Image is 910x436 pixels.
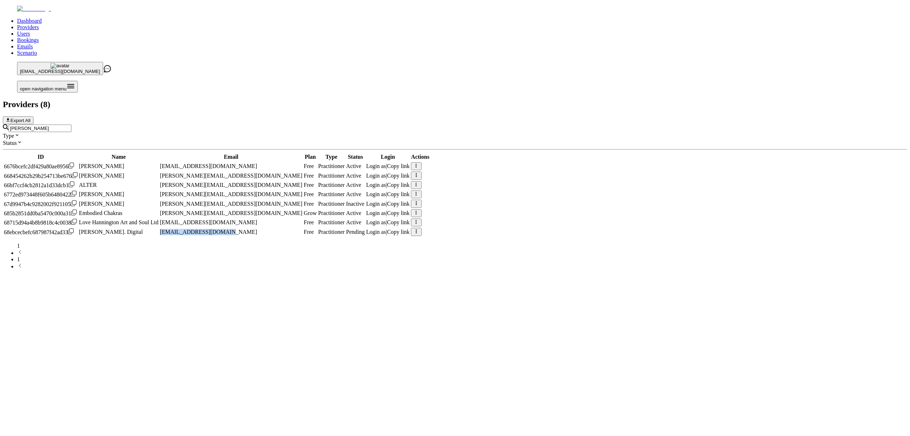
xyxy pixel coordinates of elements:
span: [PERSON_NAME][EMAIL_ADDRESS][DOMAIN_NAME] [160,182,303,188]
span: Login as [366,163,386,169]
span: Login as [366,229,386,235]
span: Login as [366,210,386,216]
a: Bookings [17,37,39,43]
a: Dashboard [17,18,42,24]
div: Inactive [346,201,365,207]
th: Name [79,153,159,161]
button: Export All [3,116,33,124]
div: Status [3,139,907,146]
div: Click to copy [4,163,77,170]
span: Love Hannington Art and Soul Ltd [79,219,159,225]
div: Type [3,132,907,139]
div: | [366,229,409,235]
span: Copy link [387,173,410,179]
span: open navigation menu [20,86,66,91]
li: previous page button [17,249,907,256]
span: [PERSON_NAME][EMAIL_ADDRESS][DOMAIN_NAME] [160,210,303,216]
span: validated [318,182,345,188]
div: | [366,219,409,226]
span: validated [318,191,345,197]
span: [PERSON_NAME][EMAIL_ADDRESS][DOMAIN_NAME] [160,191,303,197]
span: [PERSON_NAME] [79,191,124,197]
th: Login [366,153,410,161]
span: Copy link [387,163,410,169]
div: | [366,163,409,169]
button: Open menu [17,81,78,93]
span: [PERSON_NAME] [79,163,124,169]
nav: pagination navigation [3,243,907,270]
span: Copy link [387,219,410,225]
span: Copy link [387,191,410,197]
span: Grow [304,210,317,216]
span: Login as [366,201,386,207]
div: Click to copy [4,182,77,189]
span: [PERSON_NAME]. Digital [79,229,143,235]
span: Free [304,201,314,207]
span: Login as [366,182,386,188]
div: Active [346,210,365,216]
span: Embodied Chakras [79,210,122,216]
span: [EMAIL_ADDRESS][DOMAIN_NAME] [160,163,257,169]
div: | [366,182,409,188]
span: validated [318,163,345,169]
span: inactive [318,201,345,207]
span: validated [318,173,345,179]
div: Click to copy [4,200,77,208]
h2: Providers ( 8 ) [3,100,907,109]
div: Pending [346,229,365,235]
a: Emails [17,43,33,49]
span: [PERSON_NAME] [79,201,124,207]
div: Active [346,182,365,188]
th: Email [160,153,303,161]
span: ALTER [79,182,97,188]
div: | [366,201,409,207]
div: | [366,191,409,198]
div: Click to copy [4,228,77,236]
th: Plan [304,153,317,161]
span: [PERSON_NAME] [79,173,124,179]
div: Click to copy [4,191,77,198]
span: Copy link [387,201,410,207]
a: Providers [17,24,39,30]
img: Fluum Logo [17,6,51,12]
th: Actions [411,153,430,161]
span: 1 [17,243,20,249]
button: avatar[EMAIL_ADDRESS][DOMAIN_NAME] [17,62,103,75]
span: Free [304,163,314,169]
span: Free [304,182,314,188]
th: Type [318,153,345,161]
span: [PERSON_NAME][EMAIL_ADDRESS][DOMAIN_NAME] [160,201,303,207]
span: Free [304,229,314,235]
span: Copy link [387,182,410,188]
span: [EMAIL_ADDRESS][DOMAIN_NAME] [20,69,100,74]
div: Active [346,219,365,226]
input: Search by email or name [9,125,71,132]
div: Click to copy [4,172,77,179]
span: Login as [366,219,386,225]
span: Login as [366,173,386,179]
span: Free [304,173,314,179]
a: Scenario [17,50,37,56]
span: [EMAIL_ADDRESS][DOMAIN_NAME] [160,219,257,225]
th: Status [346,153,365,161]
span: Copy link [387,229,410,235]
div: Active [346,191,365,198]
span: validated [318,219,345,225]
div: | [366,210,409,216]
span: [PERSON_NAME][EMAIL_ADDRESS][DOMAIN_NAME] [160,173,303,179]
img: avatar [50,63,69,69]
div: Active [346,173,365,179]
th: ID [4,153,78,161]
div: Click to copy [4,210,77,217]
span: [EMAIL_ADDRESS][DOMAIN_NAME] [160,229,257,235]
span: Free [304,191,314,197]
div: Active [346,163,365,169]
div: | [366,173,409,179]
span: validated [318,210,345,216]
span: pending [318,229,345,235]
div: Click to copy [4,219,77,226]
span: Free [304,219,314,225]
span: Login as [366,191,386,197]
a: Users [17,31,30,37]
span: Copy link [387,210,410,216]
